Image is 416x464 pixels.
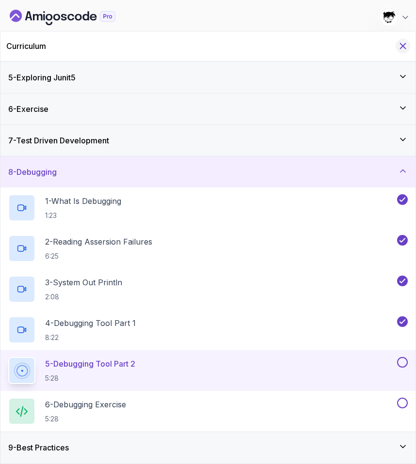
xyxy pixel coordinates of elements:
button: user profile image [379,8,410,27]
p: 8:22 [45,333,136,342]
p: 6:25 [45,251,152,261]
p: 6 - Debugging Exercise [45,399,126,410]
h3: 7 - Test Driven Development [8,135,109,146]
button: 9-Best Practices [0,432,416,463]
button: 7-Test Driven Development [0,125,416,156]
h3: 8 - Debugging [8,166,57,178]
button: 1-What Is Debugging1:23 [8,194,408,221]
h2: Curriculum [6,40,46,52]
button: 2-Reading Assersion Failures6:25 [8,235,408,262]
p: 5 - Debugging Tool Part 2 [45,358,135,370]
p: 2 - Reading Assersion Failures [45,236,152,247]
button: 8-Debugging [0,156,416,187]
p: 1 - What Is Debugging [45,195,121,207]
button: 5-Exploring Junit5 [0,62,416,93]
button: 3-System Out Println2:08 [8,276,408,303]
h3: 6 - Exercise [8,103,48,115]
p: 5:28 [45,373,135,383]
button: Hide Curriculum for mobile [396,39,411,54]
p: 1:23 [45,211,121,220]
button: 6-Exercise [0,93,416,124]
a: Dashboard [10,10,138,25]
p: 3 - System Out Println [45,277,122,288]
p: 4 - Debugging Tool Part 1 [45,317,136,329]
p: 2:08 [45,292,122,302]
p: 5:28 [45,414,126,424]
h3: 9 - Best Practices [8,442,69,453]
button: 6-Debugging Exercise5:28 [8,398,408,425]
img: user profile image [380,8,398,27]
h3: 5 - Exploring Junit5 [8,72,76,83]
button: 4-Debugging Tool Part 18:22 [8,316,408,343]
button: 5-Debugging Tool Part 25:28 [8,357,408,384]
